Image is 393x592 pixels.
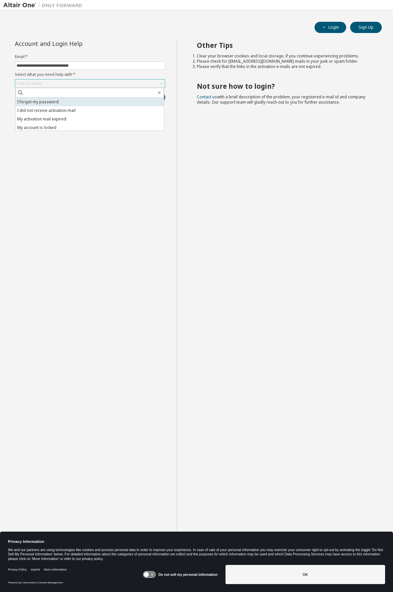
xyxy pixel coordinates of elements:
[197,94,365,105] span: with a brief description of the problem, your registered e-mail id and company details. Our suppo...
[197,64,370,69] li: Please verify that the links in the activation e-mails are not expired.
[197,82,370,90] h2: Not sure how to login?
[15,80,165,87] div: Click to select
[350,22,382,33] button: Sign Up
[3,2,86,9] img: Altair One
[15,98,164,106] li: I forgot my password
[15,54,165,59] label: Email
[15,72,165,77] label: Select what you need help with
[197,94,217,100] a: Contact us
[16,81,42,86] div: Click to select
[197,53,370,59] li: Clear your browser cookies and local storage, if you continue experiencing problems.
[197,59,370,64] li: Please check for [EMAIL_ADDRESS][DOMAIN_NAME] mails in your junk or spam folder.
[15,41,135,46] div: Account and Login Help
[315,22,346,33] button: Login
[197,41,370,49] h2: Other Tips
